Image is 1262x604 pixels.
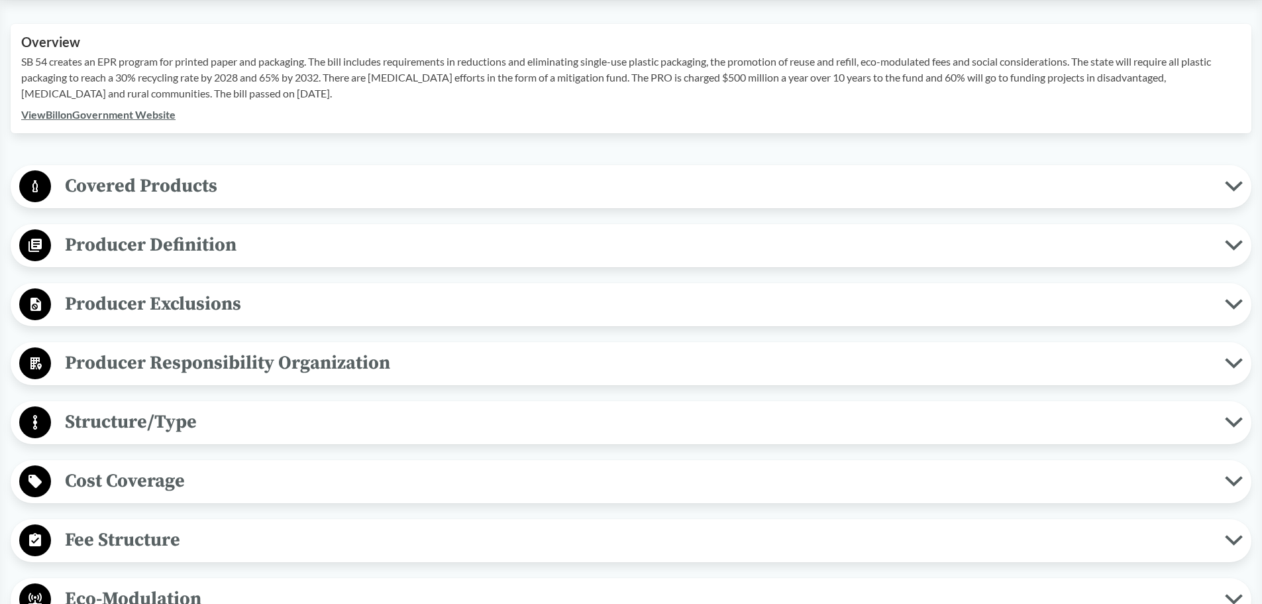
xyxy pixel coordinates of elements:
[15,406,1247,440] button: Structure/Type
[51,407,1225,437] span: Structure/Type
[51,348,1225,378] span: Producer Responsibility Organization
[15,170,1247,204] button: Covered Products
[15,288,1247,322] button: Producer Exclusions
[21,34,1241,50] h2: Overview
[15,465,1247,499] button: Cost Coverage
[15,524,1247,558] button: Fee Structure
[51,230,1225,260] span: Producer Definition
[51,171,1225,201] span: Covered Products
[51,466,1225,496] span: Cost Coverage
[21,108,176,121] a: ViewBillonGovernment Website
[21,54,1241,101] p: SB 54 creates an EPR program for printed paper and packaging. The bill includes requirements in r...
[15,229,1247,263] button: Producer Definition
[15,347,1247,381] button: Producer Responsibility Organization
[51,525,1225,555] span: Fee Structure
[51,289,1225,319] span: Producer Exclusions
